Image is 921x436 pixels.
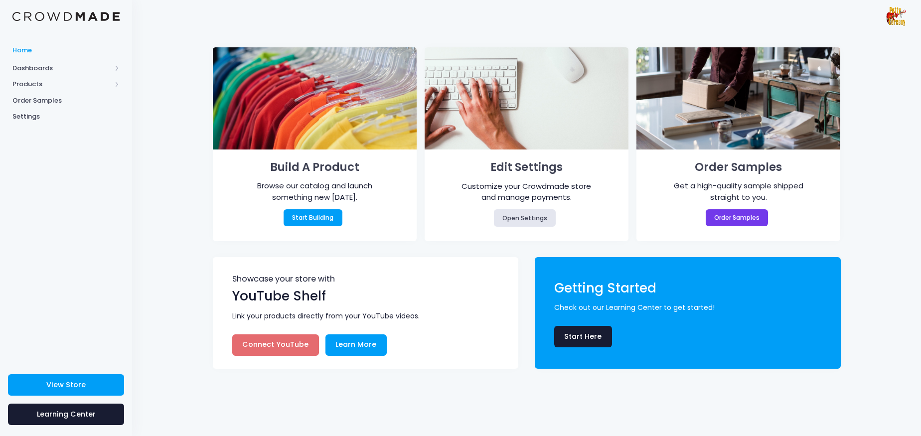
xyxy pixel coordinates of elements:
span: YouTube Shelf [232,287,326,305]
span: Home [12,45,120,55]
a: Order Samples [706,209,768,226]
a: Start Here [554,326,612,347]
a: Connect YouTube [232,334,319,356]
a: Learning Center [8,404,124,425]
span: Dashboards [12,63,111,73]
span: Showcase your store with [232,275,501,287]
img: Logo [12,12,120,21]
h1: Order Samples [651,157,826,177]
div: Get a high-quality sample shipped straight to you. [667,180,810,203]
a: Start Building [284,209,342,226]
span: Products [12,79,111,89]
h1: Edit Settings [439,157,614,177]
img: User [886,6,906,26]
span: Link your products directly from your YouTube videos. [232,311,504,321]
div: Customize your Crowdmade store and manage payments. [456,181,598,203]
div: Browse our catalog and launch something new [DATE]. [243,180,386,203]
a: Open Settings [494,209,556,226]
a: Learn More [325,334,387,356]
span: Check out our Learning Center to get started! [554,302,826,313]
span: View Store [46,380,86,390]
a: View Store [8,374,124,396]
h1: Build A Product [227,157,402,177]
span: Order Samples [12,96,120,106]
span: Learning Center [37,409,96,419]
span: Settings [12,112,120,122]
span: Getting Started [554,279,656,297]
